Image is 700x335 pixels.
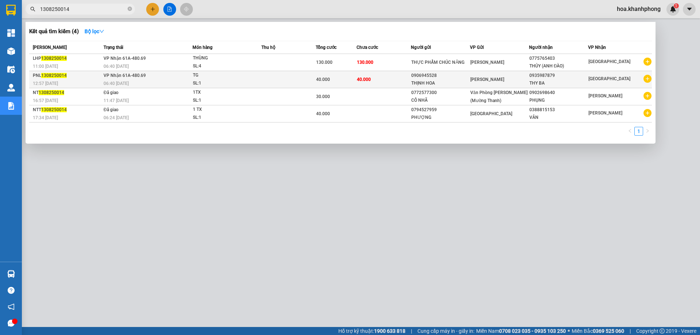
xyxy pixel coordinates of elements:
span: 16:57 [DATE] [33,98,58,103]
span: 1308250014 [39,90,64,95]
span: [GEOGRAPHIC_DATA] [470,111,512,116]
a: 1 [635,127,643,135]
div: THỦY (ANH ĐÀO) [529,62,588,70]
span: down [99,29,104,34]
span: Món hàng [192,45,213,50]
div: THỊNH HOA [411,79,470,87]
span: 40.000 [316,111,330,116]
span: [PERSON_NAME] [33,45,67,50]
div: PHỤNG [529,97,588,104]
div: 0794527959 [411,106,470,114]
span: close-circle [128,7,132,11]
span: 11:47 [DATE] [104,98,129,103]
div: SL: 4 [193,62,248,70]
span: Trạng thái [104,45,123,50]
div: 1 TX [193,106,248,114]
span: plus-circle [643,92,652,100]
span: 130.000 [316,60,332,65]
h3: Kết quả tìm kiếm ( 4 ) [29,28,79,35]
div: THỰC PHẨM CHÚC NĂNG [411,59,470,66]
img: solution-icon [7,102,15,110]
div: THÙNG [193,54,248,62]
span: plus-circle [643,75,652,83]
div: 1TX [193,89,248,97]
span: close-circle [128,6,132,13]
div: TG [193,71,248,79]
span: VP Nhận 61A-480.69 [104,73,146,78]
div: CÔ NHÃ [411,97,470,104]
span: [PERSON_NAME] [588,93,622,98]
input: Tìm tên, số ĐT hoặc mã đơn [40,5,126,13]
span: left [628,129,632,133]
div: NT [33,89,101,97]
span: Đã giao [104,90,118,95]
span: Người nhận [529,45,553,50]
img: warehouse-icon [7,66,15,73]
span: [PERSON_NAME] [588,110,622,116]
span: [GEOGRAPHIC_DATA] [588,76,630,81]
div: SL: 1 [193,79,248,87]
div: PHƯỢNG [411,114,470,121]
button: right [643,127,652,136]
span: Thu hộ [261,45,275,50]
div: 0772577300 [411,89,470,97]
img: warehouse-icon [7,47,15,55]
span: VP Nhận 61A-480.69 [104,56,146,61]
span: [PERSON_NAME] [470,77,504,82]
div: NTT [33,106,101,114]
span: 130.000 [357,60,373,65]
span: 11:00 [DATE] [33,64,58,69]
div: PNL [33,72,101,79]
span: right [645,129,650,133]
span: 12:57 [DATE] [33,81,58,86]
div: LHP [33,55,101,62]
div: 0906945528 [411,72,470,79]
span: VP Gửi [470,45,484,50]
span: 06:40 [DATE] [104,64,129,69]
span: Chưa cước [357,45,378,50]
img: logo-vxr [6,5,16,16]
span: 17:34 [DATE] [33,115,58,120]
strong: Bộ lọc [85,28,104,34]
span: 30.000 [316,94,330,99]
div: SL: 1 [193,97,248,105]
div: 0902698640 [529,89,588,97]
div: 0775765403 [529,55,588,62]
span: 1308250014 [41,107,67,112]
span: search [30,7,35,12]
span: 06:24 [DATE] [104,115,129,120]
span: [PERSON_NAME] [470,60,504,65]
span: 1308250014 [41,73,67,78]
span: Tổng cước [316,45,337,50]
span: [GEOGRAPHIC_DATA] [588,59,630,64]
div: VÂN [529,114,588,121]
img: warehouse-icon [7,84,15,91]
span: plus-circle [643,109,652,117]
span: 06:40 [DATE] [104,81,129,86]
div: 0935987879 [529,72,588,79]
li: 1 [634,127,643,136]
span: 40.000 [357,77,371,82]
div: 0388815153 [529,106,588,114]
button: left [626,127,634,136]
li: Previous Page [626,127,634,136]
span: 40.000 [316,77,330,82]
span: question-circle [8,287,15,294]
span: VP Nhận [588,45,606,50]
span: 1308250014 [41,56,67,61]
span: notification [8,303,15,310]
span: Văn Phòng [PERSON_NAME] (Mường Thanh) [470,90,528,103]
div: THY BA [529,79,588,87]
span: plus-circle [643,58,652,66]
span: Người gửi [411,45,431,50]
li: Next Page [643,127,652,136]
div: SL: 1 [193,114,248,122]
button: Bộ lọcdown [79,26,110,37]
span: message [8,320,15,327]
img: dashboard-icon [7,29,15,37]
img: warehouse-icon [7,270,15,278]
span: Đã giao [104,107,118,112]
